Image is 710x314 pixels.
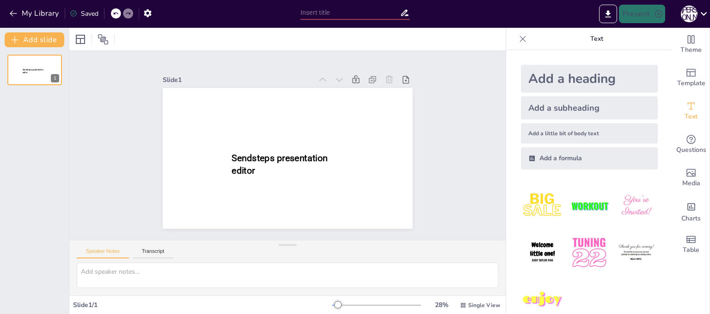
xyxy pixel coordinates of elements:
div: 1 [51,74,59,82]
img: 5.jpeg [568,231,611,274]
button: А [PERSON_NAME] [681,5,698,23]
div: Add a subheading [521,96,658,119]
span: Table [683,245,699,255]
span: Sendsteps presentation editor [23,69,43,74]
p: Text [530,28,663,50]
div: 28 % [430,301,453,309]
div: Saved [70,9,98,18]
div: Layout [73,32,88,47]
button: Add slide [5,32,64,47]
div: Add charts and graphs [673,195,710,228]
button: Export to PowerPoint [599,5,617,23]
span: Position [98,34,109,45]
div: Add a formula [521,147,658,170]
input: Insert title [300,6,400,19]
span: Sendsteps presentation editor [232,152,328,176]
div: Add a little bit of body text [521,123,658,144]
img: 6.jpeg [615,231,658,274]
div: Change the overall theme [673,28,710,61]
div: Slide 1 / 1 [73,301,332,309]
span: Single View [468,301,500,309]
div: Add ready made slides [673,61,710,94]
span: Charts [681,214,701,224]
div: Add a table [673,228,710,261]
img: 2.jpeg [568,184,611,227]
div: 1 [7,55,62,85]
div: Get real-time input from your audience [673,128,710,161]
img: 1.jpeg [521,184,564,227]
button: Speaker Notes [77,248,129,258]
span: Questions [676,145,706,155]
div: Slide 1 [163,75,312,84]
img: 3.jpeg [615,184,658,227]
div: Add text boxes [673,94,710,128]
div: Add a heading [521,65,658,93]
button: My Library [7,6,63,21]
img: 4.jpeg [521,231,564,274]
span: Media [682,178,700,188]
button: Transcript [133,248,174,258]
div: Add images, graphics, shapes or video [673,161,710,195]
span: Text [685,112,698,122]
button: Present [619,5,665,23]
div: А [PERSON_NAME] [681,6,698,22]
span: Theme [680,45,702,55]
span: Template [677,78,705,88]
